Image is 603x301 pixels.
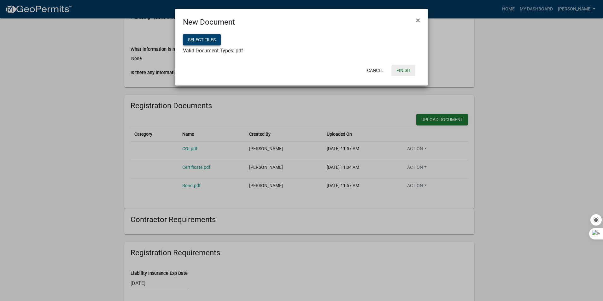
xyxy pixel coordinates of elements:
button: Cancel [362,65,389,76]
button: Select files [183,34,221,45]
button: Finish [391,65,415,76]
button: Close [411,11,425,29]
span: × [416,16,420,25]
span: Valid Document Types: pdf [183,48,243,54]
h4: New Document [183,16,235,28]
